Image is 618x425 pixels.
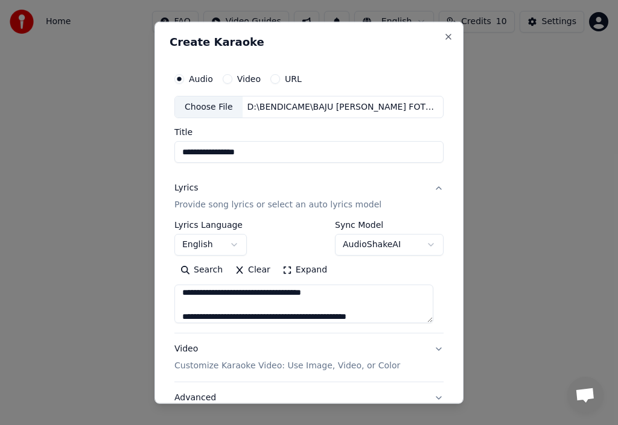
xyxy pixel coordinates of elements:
p: Customize Karaoke Video: Use Image, Video, or Color [174,360,400,372]
button: VideoCustomize Karaoke Video: Use Image, Video, or Color [174,333,444,382]
label: URL [285,74,302,83]
label: Sync Model [335,221,444,229]
button: LyricsProvide song lyrics or select an auto lyrics model [174,172,444,221]
label: Audio [189,74,213,83]
div: D:\BENDICAME\BAJU [PERSON_NAME] FOTOMU 1.mp3 [243,101,443,113]
div: Choose File [175,96,243,118]
label: Lyrics Language [174,221,247,229]
button: Search [174,260,229,280]
button: Advanced [174,382,444,414]
button: Clear [229,260,276,280]
label: Video [237,74,261,83]
div: Lyrics [174,182,198,194]
div: LyricsProvide song lyrics or select an auto lyrics model [174,221,444,333]
h2: Create Karaoke [170,36,448,47]
label: Title [174,128,444,136]
div: Video [174,343,400,372]
p: Provide song lyrics or select an auto lyrics model [174,199,381,211]
button: Expand [276,260,333,280]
